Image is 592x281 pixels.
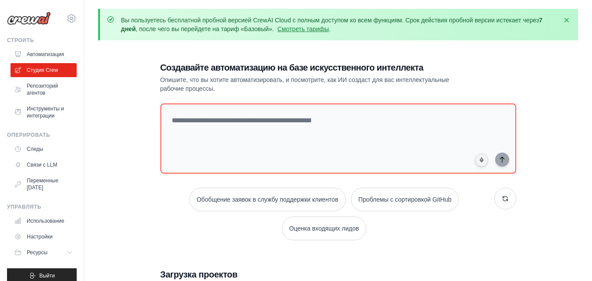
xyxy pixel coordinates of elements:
font: Связи с LLM [27,162,57,168]
font: . [329,25,331,32]
button: Обобщение заявок в службу поддержки клиентов [189,188,346,211]
a: Переменные [DATE] [11,174,77,195]
a: Настройки [11,230,77,244]
a: Следы [11,142,77,156]
button: Нажмите, чтобы озвучить свою идею автоматизации [475,153,488,167]
font: Репозиторий агентов [27,83,58,96]
button: Получите новые предложения [494,188,516,210]
a: Студия Crew [11,63,77,77]
font: Автоматизация [27,51,64,57]
button: Ресурсы [11,245,77,260]
a: Репозиторий агентов [11,79,77,100]
button: Проблемы с сортировкой GitHub [351,188,459,211]
font: Инструменты и интеграции [27,106,64,119]
font: Настройки [27,234,53,240]
font: 7 дней [121,17,542,32]
font: Обобщение заявок в службу поддержки клиентов [197,196,338,203]
button: Оценка входящих лидов [282,217,367,240]
a: Связи с LLM [11,158,77,172]
font: Управлять [7,204,41,210]
font: Загрузка проектов [160,270,238,279]
img: Логотип [7,12,51,25]
font: Проблемы с сортировкой GitHub [358,196,451,203]
font: Ресурсы [27,249,47,256]
font: Использование [27,218,64,224]
a: Использование [11,214,77,228]
font: Строить [7,37,34,43]
font: Студия Crew [27,67,58,73]
font: Вы пользуетесь бесплатной пробной версией CrewAI Cloud с полным доступом ко всем функциям. Срок д... [121,17,539,24]
font: , после чего вы перейдете на тариф «Базовый». [136,25,274,32]
font: Опишите, что вы хотите автоматизировать, и посмотрите, как ИИ создаст для вас интеллектуальные ра... [160,76,450,92]
font: Оценка входящих лидов [289,225,359,232]
font: Переменные [DATE] [27,178,58,191]
font: Выйти [39,273,55,279]
font: Оперировать [7,132,50,138]
a: Смотреть тарифы [277,25,329,32]
font: Следы [27,146,43,152]
a: Автоматизация [11,47,77,61]
font: Создавайте автоматизацию на базе искусственного интеллекта [160,63,423,72]
a: Инструменты и интеграции [11,102,77,123]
